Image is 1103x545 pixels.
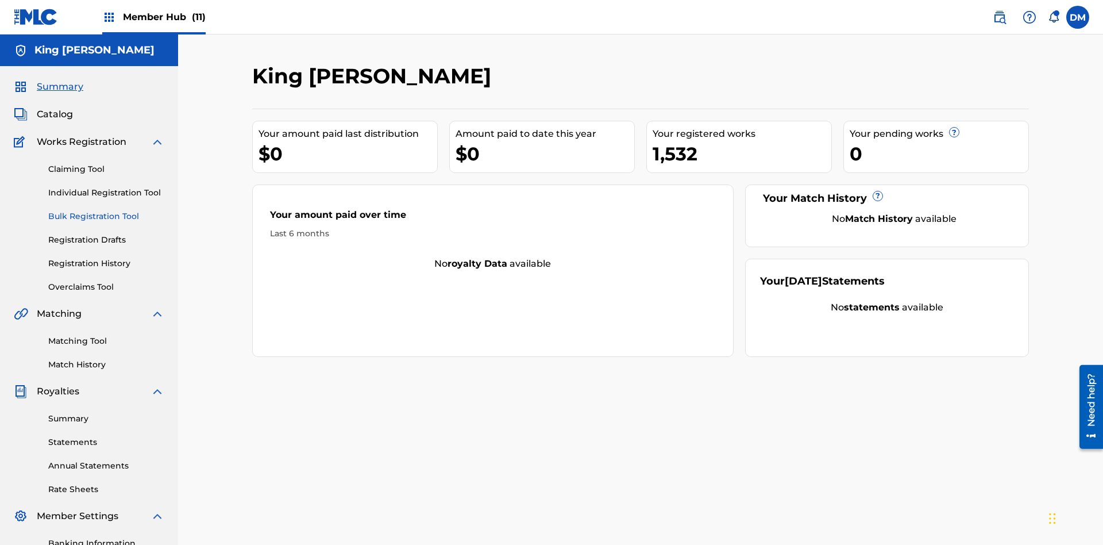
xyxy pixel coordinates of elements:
[14,108,28,121] img: Catalog
[37,108,73,121] span: Catalog
[37,135,126,149] span: Works Registration
[151,385,164,398] img: expand
[48,413,164,425] a: Summary
[37,80,83,94] span: Summary
[48,187,164,199] a: Individual Registration Tool
[760,301,1015,314] div: No available
[844,302,900,313] strong: statements
[48,210,164,222] a: Bulk Registration Tool
[102,10,116,24] img: Top Rightsholders
[785,275,822,287] span: [DATE]
[1018,6,1041,29] div: Help
[48,234,164,246] a: Registration Drafts
[850,141,1028,167] div: 0
[988,6,1011,29] a: Public Search
[192,11,206,22] span: (11)
[456,141,634,167] div: $0
[48,359,164,371] a: Match History
[151,135,164,149] img: expand
[14,80,28,94] img: Summary
[48,483,164,496] a: Rate Sheets
[37,509,118,523] span: Member Settings
[1048,11,1059,23] div: Notifications
[14,108,73,121] a: CatalogCatalog
[653,141,831,167] div: 1,532
[48,335,164,347] a: Matching Tool
[845,213,913,224] strong: Match History
[950,128,959,137] span: ?
[850,127,1028,141] div: Your pending works
[448,258,507,269] strong: royalty data
[873,191,882,201] span: ?
[48,460,164,472] a: Annual Statements
[37,307,82,321] span: Matching
[151,307,164,321] img: expand
[760,191,1015,206] div: Your Match History
[259,127,437,141] div: Your amount paid last distribution
[456,127,634,141] div: Amount paid to date this year
[151,509,164,523] img: expand
[14,44,28,57] img: Accounts
[48,258,164,270] a: Registration History
[253,257,733,271] div: No available
[123,10,206,24] span: Member Hub
[1066,6,1089,29] div: User Menu
[34,44,155,57] h5: King McTesterson
[252,63,497,89] h2: King [PERSON_NAME]
[1049,501,1056,536] div: Drag
[14,509,28,523] img: Member Settings
[48,163,164,175] a: Claiming Tool
[1023,10,1036,24] img: help
[14,135,29,149] img: Works Registration
[48,281,164,293] a: Overclaims Tool
[259,141,437,167] div: $0
[993,10,1006,24] img: search
[653,127,831,141] div: Your registered works
[774,212,1015,226] div: No available
[37,385,79,398] span: Royalties
[14,307,28,321] img: Matching
[48,436,164,448] a: Statements
[14,9,58,25] img: MLC Logo
[1071,360,1103,455] iframe: Resource Center
[1046,490,1103,545] iframe: Chat Widget
[760,274,885,289] div: Your Statements
[14,80,83,94] a: SummarySummary
[270,228,716,240] div: Last 6 months
[14,385,28,398] img: Royalties
[270,208,716,228] div: Your amount paid over time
